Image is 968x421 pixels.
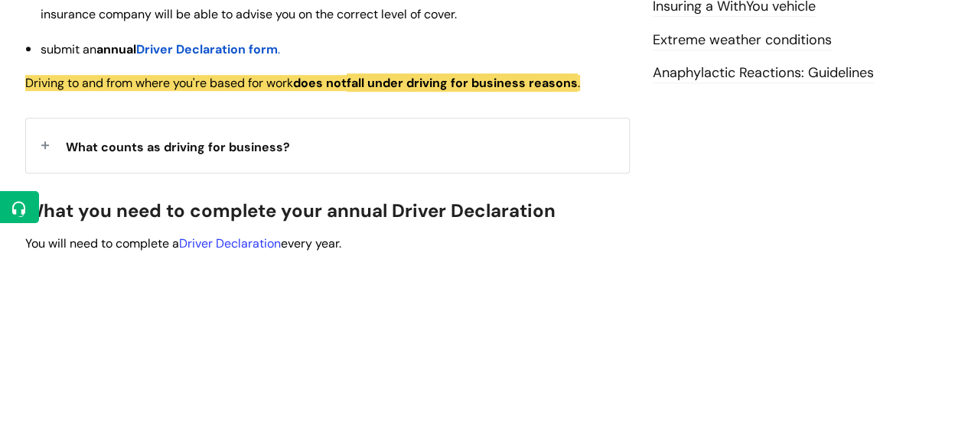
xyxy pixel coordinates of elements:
span: . [578,75,580,91]
span: submit an [41,41,96,57]
a: Anaphylactic Reactions: Guidelines [653,63,874,83]
a: Driver Declaration form. [136,40,280,58]
span: You will need to complete a every year. [25,235,341,251]
a: Extreme weather conditions [653,31,832,50]
a: Driver Declaration [179,235,281,251]
span: annual [96,41,136,57]
span: What you need to complete your annual Driver Declaration [25,199,556,222]
span: What counts as driving for business? [66,139,290,155]
span: Driving to and from where you're based for work [25,75,293,91]
span: . [278,41,280,57]
span: does not [293,75,347,91]
span: Driver Declaration form [136,41,278,57]
span: fall under driving for business reasons [347,75,578,91]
